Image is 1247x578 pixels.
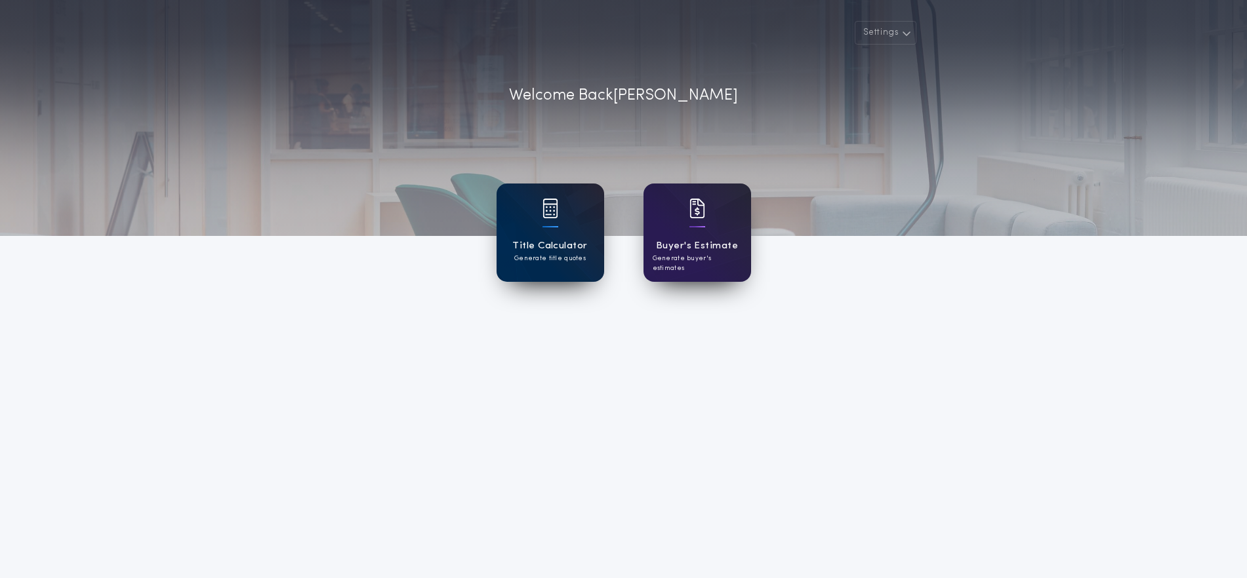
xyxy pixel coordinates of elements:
[514,254,586,263] p: Generate title quotes
[497,183,604,282] a: card iconTitle CalculatorGenerate title quotes
[855,21,916,45] button: Settings
[512,239,587,254] h1: Title Calculator
[689,199,705,218] img: card icon
[656,239,738,254] h1: Buyer's Estimate
[509,84,738,107] p: Welcome Back [PERSON_NAME]
[653,254,742,273] p: Generate buyer's estimates
[644,183,751,282] a: card iconBuyer's EstimateGenerate buyer's estimates
[542,199,558,218] img: card icon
